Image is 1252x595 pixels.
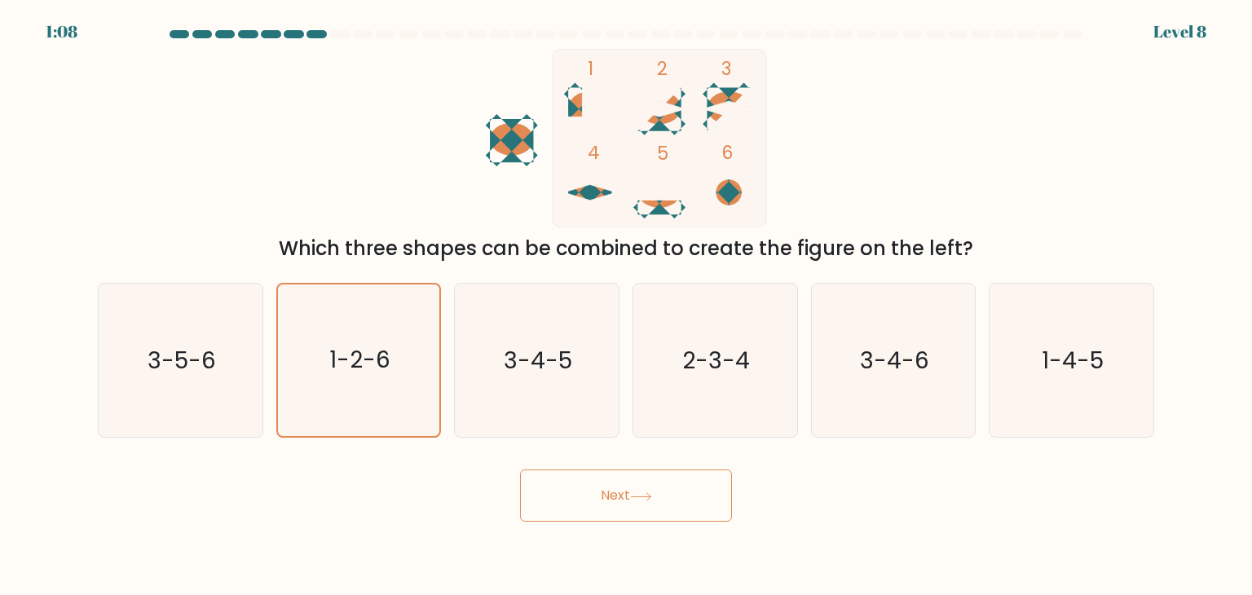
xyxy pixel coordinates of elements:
text: 3-4-5 [505,344,573,377]
tspan: 4 [588,139,600,165]
text: 1-4-5 [1042,344,1104,377]
div: 1:08 [46,20,77,44]
text: 3-4-6 [860,344,929,377]
tspan: 3 [721,55,731,82]
text: 2-3-4 [683,344,751,377]
tspan: 1 [588,55,593,82]
div: Which three shapes can be combined to create the figure on the left? [108,234,1144,263]
tspan: 5 [657,140,668,166]
tspan: 6 [721,139,733,165]
div: Level 8 [1153,20,1206,44]
text: 3-5-6 [148,344,216,377]
text: 1-2-6 [329,345,390,377]
button: Next [520,469,732,522]
tspan: 2 [657,55,668,82]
